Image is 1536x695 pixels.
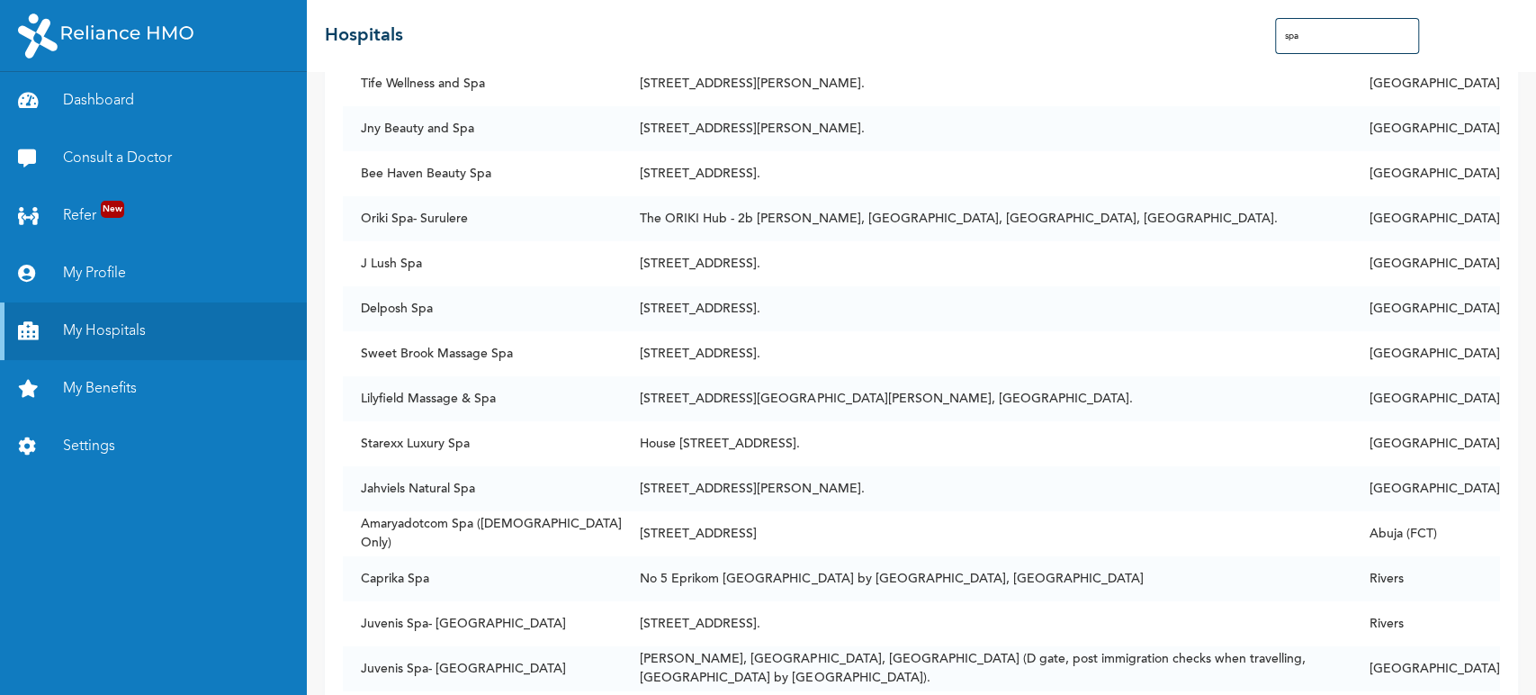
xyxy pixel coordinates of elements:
[1352,196,1500,241] td: [GEOGRAPHIC_DATA]
[343,646,622,691] td: Juvenis Spa- [GEOGRAPHIC_DATA]
[343,61,622,106] td: Tife Wellness and Spa
[622,376,1352,421] td: [STREET_ADDRESS][GEOGRAPHIC_DATA][PERSON_NAME], [GEOGRAPHIC_DATA].
[18,14,193,59] img: RelianceHMO's Logo
[1275,18,1419,54] input: Search Hospitals...
[1352,511,1500,556] td: Abuja (FCT)
[1352,466,1500,511] td: [GEOGRAPHIC_DATA]
[343,601,622,646] td: Juvenis Spa- [GEOGRAPHIC_DATA]
[1352,331,1500,376] td: [GEOGRAPHIC_DATA]
[343,376,622,421] td: Lilyfield Massage & Spa
[622,151,1352,196] td: [STREET_ADDRESS].
[1352,106,1500,151] td: [GEOGRAPHIC_DATA]
[1352,151,1500,196] td: [GEOGRAPHIC_DATA]
[1352,241,1500,286] td: [GEOGRAPHIC_DATA]
[622,601,1352,646] td: [STREET_ADDRESS].
[325,23,403,50] h2: Hospitals
[343,241,622,286] td: J Lush Spa
[622,196,1352,241] td: The ORIKI Hub - 2b [PERSON_NAME], [GEOGRAPHIC_DATA], [GEOGRAPHIC_DATA], [GEOGRAPHIC_DATA].
[1352,421,1500,466] td: [GEOGRAPHIC_DATA]
[622,286,1352,331] td: [STREET_ADDRESS].
[622,646,1352,691] td: [PERSON_NAME], [GEOGRAPHIC_DATA], [GEOGRAPHIC_DATA] (D gate, post immigration checks when travell...
[343,421,622,466] td: Starexx Luxury Spa
[622,466,1352,511] td: [STREET_ADDRESS][PERSON_NAME].
[343,556,622,601] td: Caprika Spa
[343,331,622,376] td: Sweet Brook Massage Spa
[343,106,622,151] td: Jny Beauty and Spa
[1352,376,1500,421] td: [GEOGRAPHIC_DATA]
[1352,61,1500,106] td: [GEOGRAPHIC_DATA]
[1352,646,1500,691] td: [GEOGRAPHIC_DATA]
[1352,286,1500,331] td: [GEOGRAPHIC_DATA]
[622,241,1352,286] td: [STREET_ADDRESS].
[622,331,1352,376] td: [STREET_ADDRESS].
[622,511,1352,556] td: [STREET_ADDRESS]
[1352,556,1500,601] td: Rivers
[343,151,622,196] td: Bee Haven Beauty Spa
[343,196,622,241] td: Oriki Spa- Surulere
[343,466,622,511] td: Jahviels Natural Spa
[343,511,622,556] td: Amaryadotcom Spa ([DEMOGRAPHIC_DATA] Only)
[101,201,124,218] span: New
[622,556,1352,601] td: No 5 Eprikom [GEOGRAPHIC_DATA] by [GEOGRAPHIC_DATA], [GEOGRAPHIC_DATA]
[622,106,1352,151] td: [STREET_ADDRESS][PERSON_NAME].
[622,421,1352,466] td: House [STREET_ADDRESS].
[1352,601,1500,646] td: Rivers
[343,286,622,331] td: Delposh Spa
[622,61,1352,106] td: [STREET_ADDRESS][PERSON_NAME].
